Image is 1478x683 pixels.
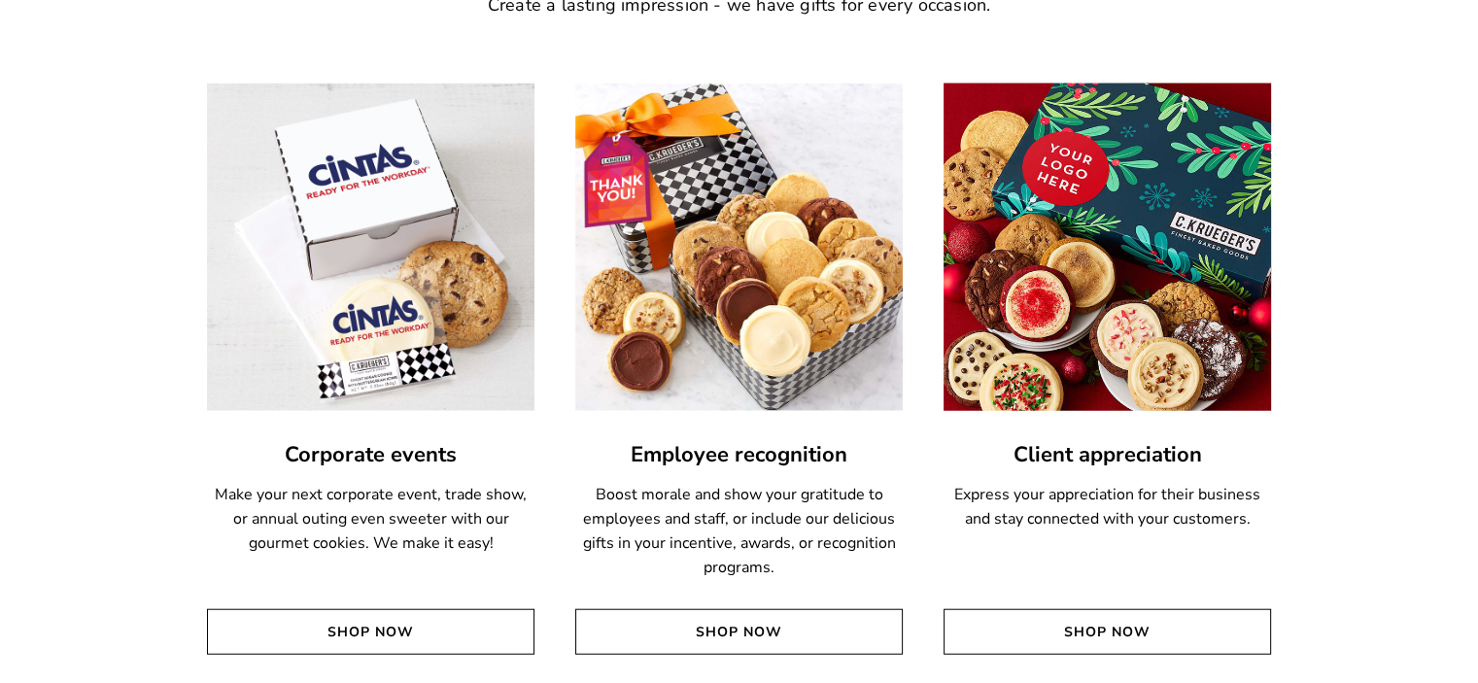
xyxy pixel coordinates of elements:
[207,483,534,556] p: Make your next corporate event, trade show, or annual outing even sweeter with our gourmet cookie...
[927,67,1288,427] img: Client appreciation
[944,440,1271,470] a: Client appreciation
[575,609,903,655] a: Shop Now
[944,483,1271,531] p: Express your appreciation for their business and stay connected with your customers.
[944,609,1271,655] a: Shop Now
[575,84,903,411] img: Employee recognition
[575,440,903,470] a: Employee recognition
[207,609,534,655] a: Shop Now
[207,84,534,411] img: Corporate events
[575,483,903,580] p: Boost morale and show your gratitude to employees and staff, or include our delicious gifts in yo...
[207,440,534,470] a: Corporate events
